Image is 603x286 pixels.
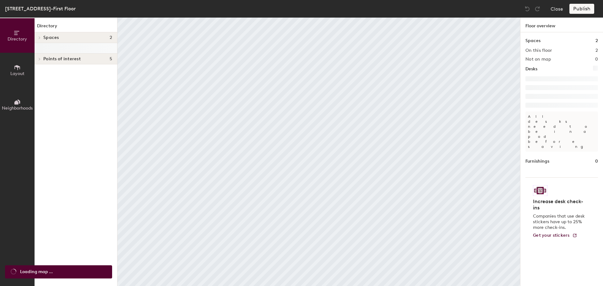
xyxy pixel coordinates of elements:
[533,198,587,211] h4: Increase desk check-ins
[110,57,112,62] span: 5
[2,105,33,111] span: Neighborhoods
[520,18,603,32] h1: Floor overview
[525,111,598,152] p: All desks need to be in a pod before saving
[525,48,552,53] h2: On this floor
[595,158,598,165] h1: 0
[117,18,520,286] canvas: Map
[525,37,541,44] h1: Spaces
[43,35,59,40] span: Spaces
[110,35,112,40] span: 2
[8,36,27,42] span: Directory
[525,66,537,73] h1: Desks
[10,71,24,76] span: Layout
[595,37,598,44] h1: 2
[525,158,549,165] h1: Furnishings
[595,57,598,62] h2: 0
[35,23,117,32] h1: Directory
[534,6,541,12] img: Redo
[43,57,81,62] span: Points of interest
[533,213,587,230] p: Companies that use desk stickers have up to 25% more check-ins.
[533,233,570,238] span: Get your stickers
[595,48,598,53] h2: 2
[20,268,53,275] span: Loading map ...
[5,5,76,13] div: [STREET_ADDRESS]-First Floor
[525,57,551,62] h2: Not on map
[524,6,530,12] img: Undo
[533,233,577,238] a: Get your stickers
[551,4,563,14] button: Close
[533,185,547,196] img: Sticker logo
